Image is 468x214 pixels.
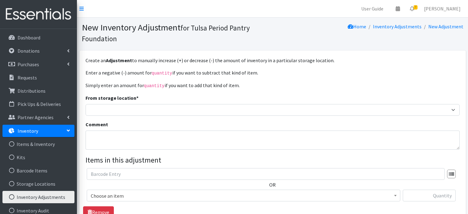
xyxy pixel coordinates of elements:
a: Home [348,23,366,30]
p: Partner Agencies [18,114,54,120]
a: 7 [405,2,419,15]
a: Barcode Items [2,164,74,177]
a: Dashboard [2,31,74,44]
label: Comment [86,121,108,128]
a: New Adjustment [428,23,463,30]
h1: New Inventory Adjustment [82,22,270,43]
label: OR [269,181,276,188]
img: HumanEssentials [2,4,74,25]
label: From storage location [86,94,138,102]
abbr: required [136,95,138,101]
p: Inventory [18,128,38,134]
p: Dashboard [18,34,40,41]
code: quantity [152,71,172,76]
p: Requests [18,75,37,81]
input: Quantity [403,190,456,201]
a: Inventory Adjustments [373,23,422,30]
a: Kits [2,151,74,164]
a: Donations [2,45,74,57]
a: Inventory [2,125,74,137]
a: Purchases [2,58,74,71]
a: Distributions [2,85,74,97]
p: Donations [18,48,40,54]
a: Pick Ups & Deliveries [2,98,74,110]
span: Choose an item [91,192,396,200]
p: Purchases [18,61,39,67]
a: User Guide [356,2,388,15]
a: Inventory Adjustments [2,191,74,203]
p: Distributions [18,88,46,94]
p: Pick Ups & Deliveries [18,101,61,107]
a: Requests [2,71,74,84]
small: for Tulsa Period Pantry Foundation [82,23,250,43]
p: Simply enter an amount for if you want to add that kind of item. [86,82,460,89]
legend: Items in this adjustment [86,155,460,166]
p: Create an to manually increase (+) or decrease (-) the amount of inventory in a particular storag... [86,57,460,64]
span: Choose an item [87,190,400,201]
a: Partner Agencies [2,111,74,123]
a: [PERSON_NAME] [419,2,466,15]
code: quantity [144,83,165,88]
strong: Adjustment [106,57,132,63]
span: 7 [414,5,418,10]
input: Barcode Entry [87,168,445,180]
a: Storage Locations [2,178,74,190]
a: Items & Inventory [2,138,74,150]
p: Enter a negative (-) amount for if you want to subtract that kind of item. [86,69,460,77]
